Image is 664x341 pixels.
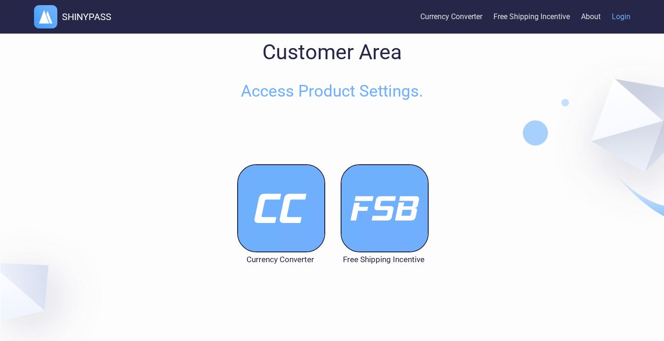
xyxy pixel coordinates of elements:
[34,5,57,28] img: logo.webp
[581,3,601,31] a: About
[341,255,427,264] div: Free Shipping Incentive
[67,40,598,64] h1: Customer Area
[237,164,325,252] img: appLogo3.webp
[420,3,482,31] a: Currency Converter
[612,3,630,31] a: Login
[62,11,111,22] h1: SHINYPASS
[341,164,429,252] img: appLogo1.webp
[67,82,598,101] h2: Access Product Settings.
[237,255,323,264] div: Currency Converter
[493,3,570,31] a: Free Shipping Incentive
